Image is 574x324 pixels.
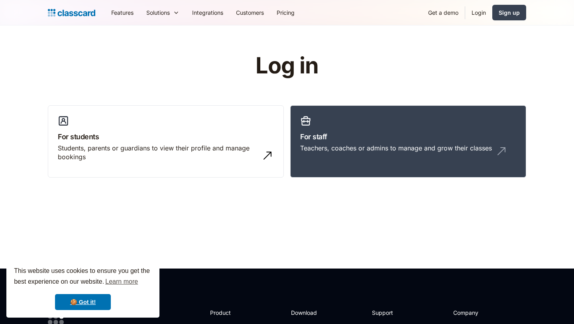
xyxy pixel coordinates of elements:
[186,4,230,22] a: Integrations
[6,259,159,318] div: cookieconsent
[55,294,111,310] a: dismiss cookie message
[492,5,526,20] a: Sign up
[161,53,414,78] h1: Log in
[105,4,140,22] a: Features
[422,4,465,22] a: Get a demo
[48,105,284,178] a: For studentsStudents, parents or guardians to view their profile and manage bookings
[58,131,274,142] h3: For students
[465,4,492,22] a: Login
[14,266,152,288] span: This website uses cookies to ensure you get the best experience on our website.
[453,308,506,317] h2: Company
[270,4,301,22] a: Pricing
[372,308,404,317] h2: Support
[499,8,520,17] div: Sign up
[58,144,258,162] div: Students, parents or guardians to view their profile and manage bookings
[140,4,186,22] div: Solutions
[210,308,253,317] h2: Product
[290,105,526,178] a: For staffTeachers, coaches or admins to manage and grow their classes
[146,8,170,17] div: Solutions
[291,308,324,317] h2: Download
[300,144,492,152] div: Teachers, coaches or admins to manage and grow their classes
[230,4,270,22] a: Customers
[104,276,139,288] a: learn more about cookies
[48,7,95,18] a: Logo
[300,131,516,142] h3: For staff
